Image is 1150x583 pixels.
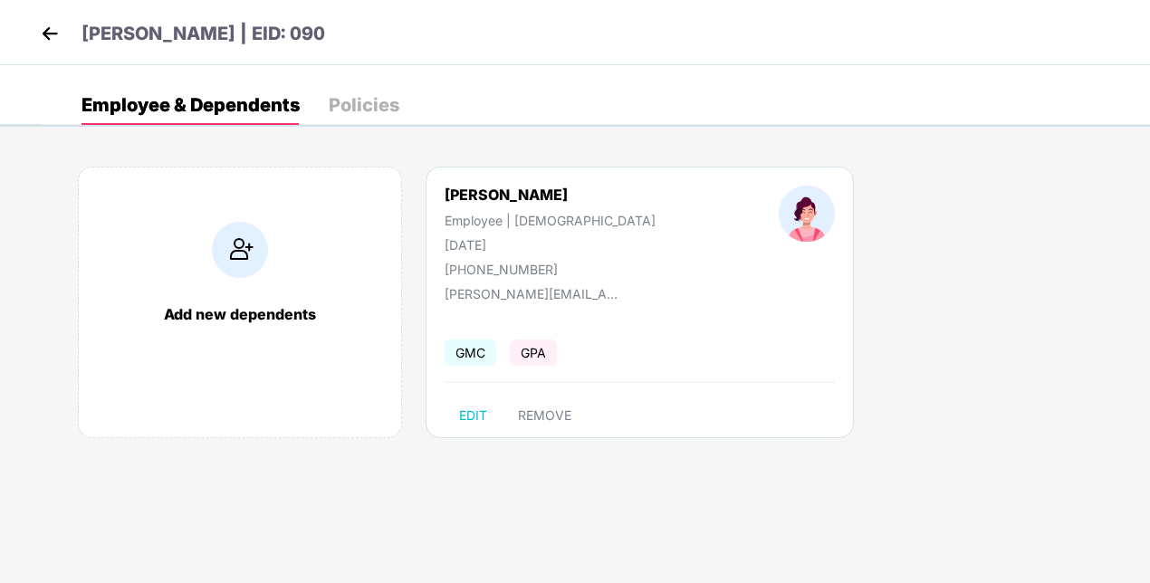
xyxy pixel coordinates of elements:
[36,20,63,47] img: back
[329,96,399,114] div: Policies
[510,339,557,366] span: GPA
[97,305,383,323] div: Add new dependents
[212,222,268,278] img: addIcon
[445,186,656,204] div: [PERSON_NAME]
[445,286,626,301] div: [PERSON_NAME][EMAIL_ADDRESS][PERSON_NAME][DOMAIN_NAME]
[779,186,835,242] img: profileImage
[81,20,325,48] p: [PERSON_NAME] | EID: 090
[445,237,656,253] div: [DATE]
[518,408,571,423] span: REMOVE
[459,408,487,423] span: EDIT
[503,401,586,430] button: REMOVE
[445,339,496,366] span: GMC
[445,401,502,430] button: EDIT
[445,213,656,228] div: Employee | [DEMOGRAPHIC_DATA]
[445,262,656,277] div: [PHONE_NUMBER]
[81,96,300,114] div: Employee & Dependents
